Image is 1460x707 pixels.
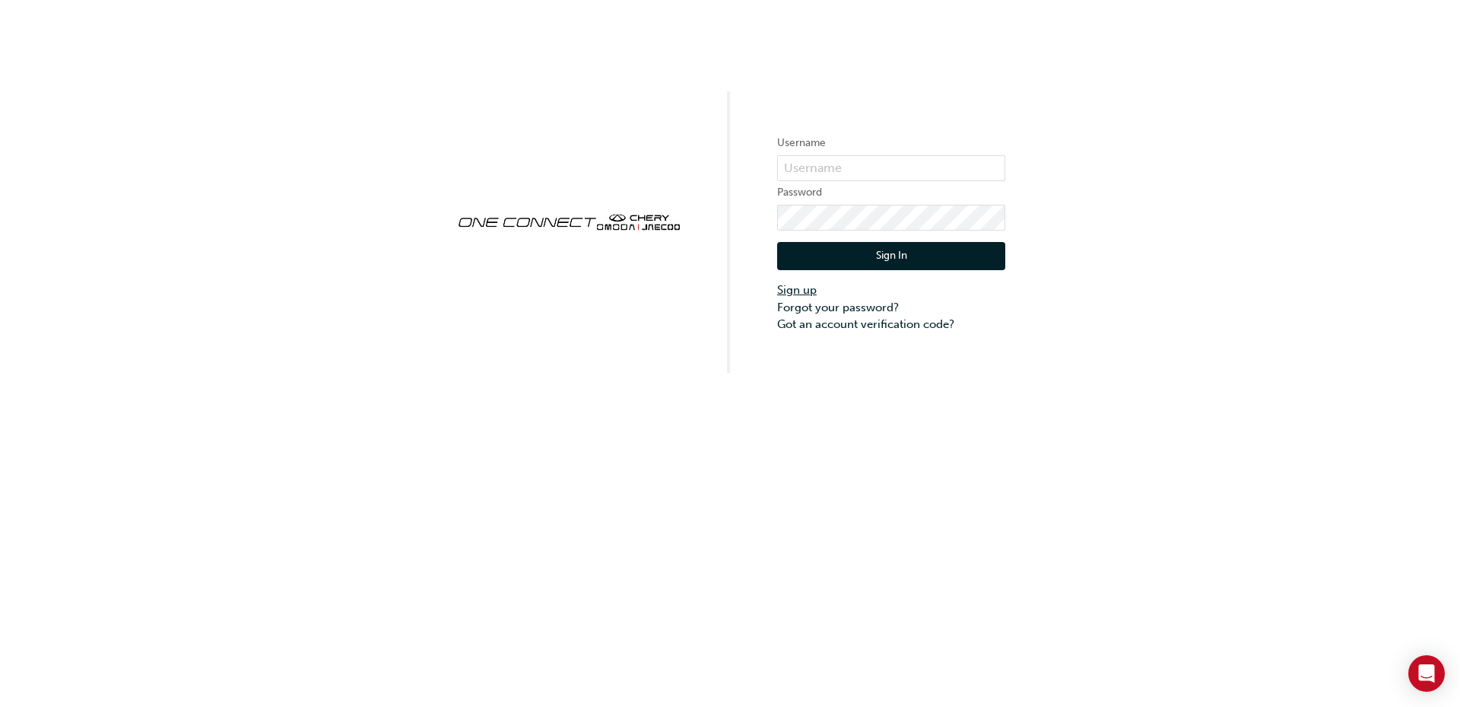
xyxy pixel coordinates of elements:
div: Open Intercom Messenger [1408,655,1445,692]
a: Sign up [777,282,1005,299]
input: Username [777,155,1005,181]
a: Got an account verification code? [777,316,1005,333]
label: Password [777,183,1005,202]
img: oneconnect [455,201,683,240]
button: Sign In [777,242,1005,271]
label: Username [777,134,1005,152]
a: Forgot your password? [777,299,1005,317]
